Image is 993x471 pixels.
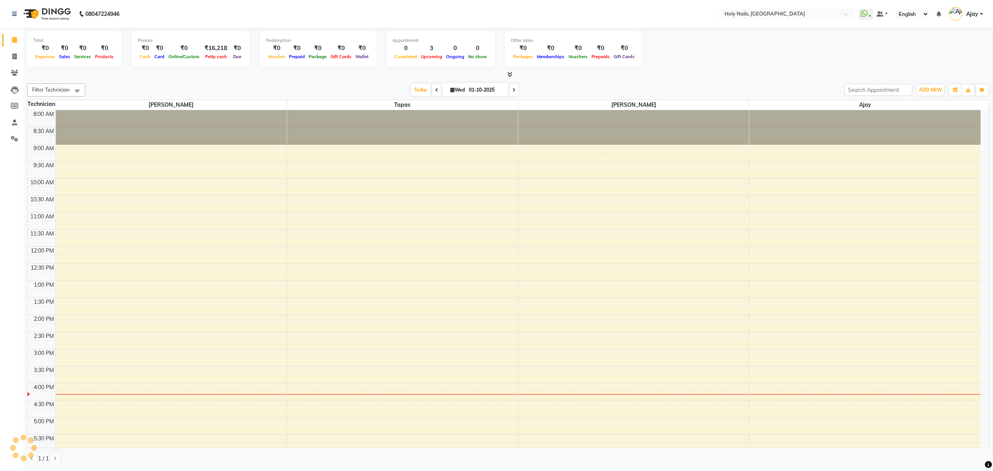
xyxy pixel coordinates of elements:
[329,54,353,59] span: Gift Cards
[152,54,166,59] span: Card
[29,230,55,238] div: 11:30 AM
[57,44,72,53] div: ₹0
[72,54,93,59] span: Services
[307,54,329,59] span: Package
[32,315,55,323] div: 2:00 PM
[467,84,505,96] input: 2025-10-01
[266,54,287,59] span: Voucher
[138,44,152,53] div: ₹0
[32,332,55,340] div: 2:30 PM
[612,54,637,59] span: Gift Cards
[466,44,489,53] div: 0
[32,161,55,170] div: 9:30 AM
[511,54,535,59] span: Packages
[20,3,73,25] img: logo
[93,54,116,59] span: Products
[287,100,518,110] span: Tapas
[38,455,49,463] span: 1 / 1
[29,213,55,221] div: 11:00 AM
[32,435,55,443] div: 5:30 PM
[138,37,244,44] div: Finance
[266,44,287,53] div: ₹0
[511,44,535,53] div: ₹0
[166,54,201,59] span: Online/Custom
[393,37,489,44] div: Appointment
[28,100,55,108] div: Technician
[353,44,370,53] div: ₹0
[844,84,912,96] input: Search Appointment
[419,54,444,59] span: Upcoming
[466,54,489,59] span: No show
[919,87,942,93] span: ADD NEW
[949,7,962,21] img: Ajay
[612,44,637,53] div: ₹0
[590,44,612,53] div: ₹0
[511,37,637,44] div: Other sales
[444,44,466,53] div: 0
[72,44,93,53] div: ₹0
[448,87,467,93] span: Wed
[353,54,370,59] span: Wallet
[32,144,55,152] div: 9:00 AM
[444,54,466,59] span: Ongoing
[566,54,590,59] span: Vouchers
[33,37,116,44] div: Total
[32,366,55,374] div: 3:30 PM
[29,264,55,272] div: 12:30 PM
[201,44,230,53] div: ₹16,218
[917,85,944,95] button: ADD NEW
[329,44,353,53] div: ₹0
[749,100,981,110] span: Ajay
[32,127,55,135] div: 8:30 AM
[566,44,590,53] div: ₹0
[166,44,201,53] div: ₹0
[57,54,72,59] span: Sales
[29,196,55,204] div: 10:30 AM
[419,44,444,53] div: 3
[32,349,55,357] div: 3:00 PM
[32,417,55,426] div: 5:00 PM
[231,54,243,59] span: Due
[138,54,152,59] span: Cash
[32,383,55,391] div: 4:00 PM
[393,44,419,53] div: 0
[32,87,70,93] span: Filter Technician
[33,44,57,53] div: ₹0
[152,44,166,53] div: ₹0
[85,3,119,25] b: 08047224946
[287,44,307,53] div: ₹0
[33,54,57,59] span: Expenses
[203,54,229,59] span: Petty cash
[32,110,55,118] div: 8:00 AM
[93,44,116,53] div: ₹0
[307,44,329,53] div: ₹0
[535,44,566,53] div: ₹0
[32,281,55,289] div: 1:00 PM
[32,400,55,409] div: 4:30 PM
[411,84,431,96] span: Today
[966,10,978,18] span: Ajay
[590,54,612,59] span: Prepaids
[32,298,55,306] div: 1:30 PM
[393,54,419,59] span: Completed
[518,100,749,110] span: [PERSON_NAME]
[266,37,370,44] div: Redemption
[56,100,287,110] span: [PERSON_NAME]
[230,44,244,53] div: ₹0
[535,54,566,59] span: Memberships
[29,247,55,255] div: 12:00 PM
[29,178,55,187] div: 10:00 AM
[287,54,307,59] span: Prepaid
